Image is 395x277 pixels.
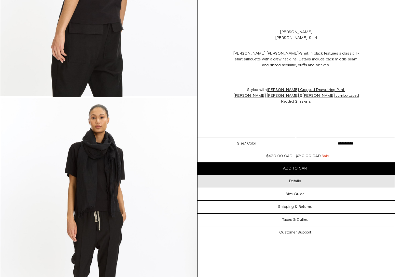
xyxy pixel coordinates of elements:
h3: Customer Support [279,230,311,235]
h3: Size Guide [286,192,305,196]
span: Styled with & [234,87,359,104]
span: Sale [322,153,329,159]
h3: Details [289,179,301,183]
a: [PERSON_NAME] [280,29,312,35]
span: $210.00 CAD [296,154,321,159]
a: [PERSON_NAME] [PERSON_NAME] [234,93,299,98]
a: [PERSON_NAME] Cropped Drawstring Pant [267,87,344,93]
div: [PERSON_NAME]-Shirt [275,35,317,41]
span: , [267,87,345,93]
span: Add to cart [283,166,309,171]
span: Size [237,141,244,146]
a: [PERSON_NAME] Jumbo Laced Padded Sneakers [281,93,359,104]
span: / Color [244,141,256,146]
s: $420.00 CAD [266,154,293,159]
button: Add to cart [197,162,395,175]
p: [PERSON_NAME] [PERSON_NAME]-Shirt in black features a classic T-shirt silhouette with a crew neck... [231,47,361,71]
h3: Taxes & Duties [282,218,308,222]
h3: Shipping & Returns [278,205,312,209]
